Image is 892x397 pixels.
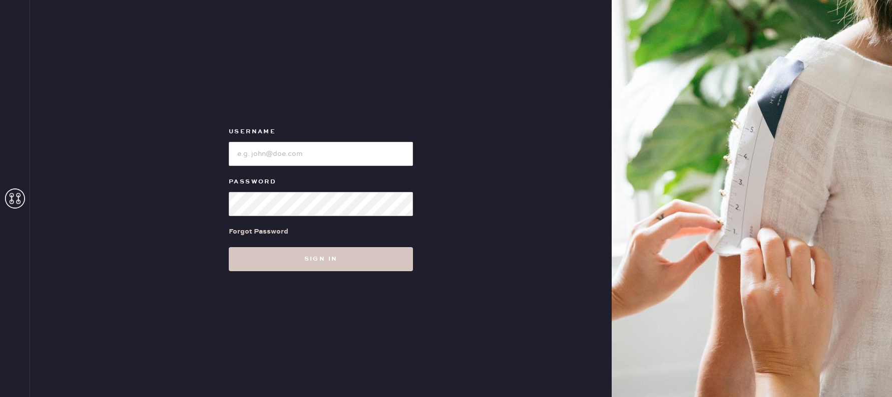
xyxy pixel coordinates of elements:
[229,142,413,166] input: e.g. john@doe.com
[229,226,288,237] div: Forgot Password
[229,247,413,271] button: Sign in
[229,216,288,247] a: Forgot Password
[229,126,413,138] label: Username
[229,176,413,188] label: Password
